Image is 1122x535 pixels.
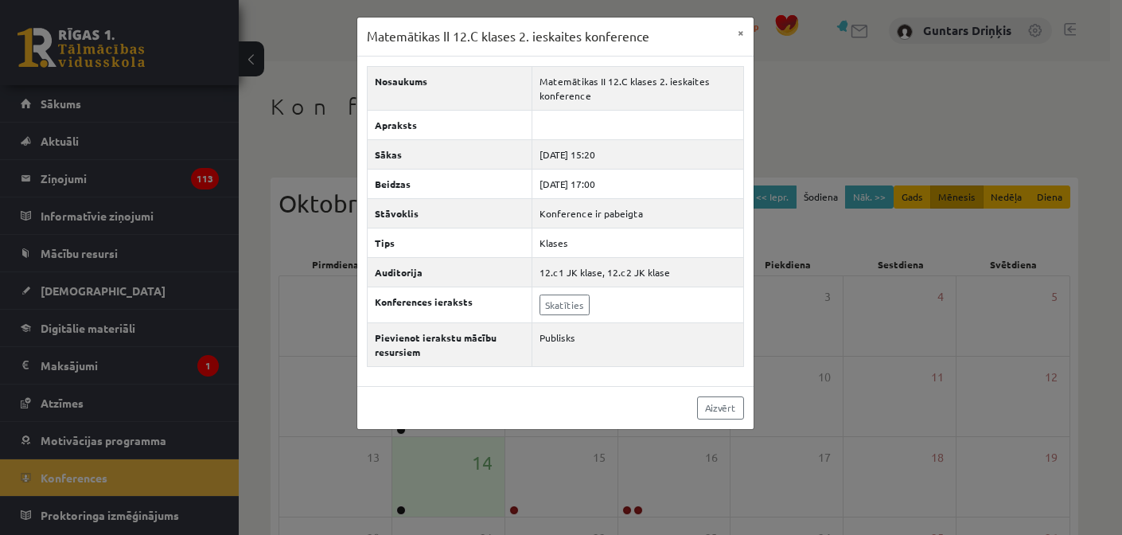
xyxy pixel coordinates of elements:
[532,228,743,257] td: Klases
[367,169,532,198] th: Beidzas
[532,198,743,228] td: Konference ir pabeigta
[367,139,532,169] th: Sākas
[367,66,532,110] th: Nosaukums
[532,169,743,198] td: [DATE] 17:00
[728,18,754,48] button: ×
[367,287,532,322] th: Konferences ieraksts
[367,228,532,257] th: Tips
[532,66,743,110] td: Matemātikas II 12.C klases 2. ieskaites konference
[367,257,532,287] th: Auditorija
[532,257,743,287] td: 12.c1 JK klase, 12.c2 JK klase
[540,295,590,315] a: Skatīties
[367,322,532,366] th: Pievienot ierakstu mācību resursiem
[532,322,743,366] td: Publisks
[367,27,649,46] h3: Matemātikas II 12.C klases 2. ieskaites konference
[697,396,744,420] a: Aizvērt
[367,110,532,139] th: Apraksts
[532,139,743,169] td: [DATE] 15:20
[367,198,532,228] th: Stāvoklis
